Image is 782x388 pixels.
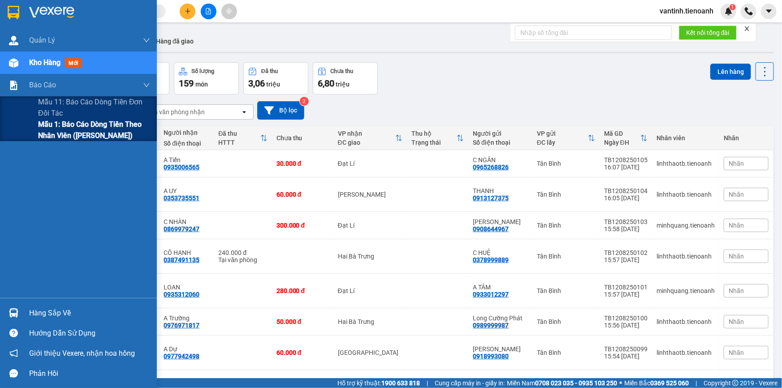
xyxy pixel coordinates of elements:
[600,126,652,150] th: Toggle SortBy
[604,156,648,164] div: TB1208250105
[9,58,18,68] img: warehouse-icon
[277,191,329,198] div: 60.000 đ
[381,379,420,387] strong: 1900 633 818
[143,82,150,89] span: down
[164,353,199,360] div: 0977942498
[710,64,751,80] button: Lên hàng
[473,284,528,291] div: A TÂM
[657,349,715,356] div: linhthaotb.tienoanh
[604,315,648,322] div: TB1208250100
[338,349,402,356] div: [GEOGRAPHIC_DATA]
[604,187,648,194] div: TB1208250104
[29,367,150,380] div: Phản hồi
[473,291,509,298] div: 0933012297
[473,130,528,137] div: Người gửi
[29,327,150,340] div: Hướng dẫn sử dụng
[731,4,734,10] span: 1
[277,318,329,325] div: 50.000 đ
[164,218,209,225] div: C NHÀN
[243,62,308,95] button: Đã thu3,06 triệu
[164,194,199,202] div: 0353735551
[604,225,648,233] div: 15:58 [DATE]
[221,4,237,19] button: aim
[686,28,730,38] span: Kết nối tổng đài
[38,96,150,119] span: Mẫu 11: Báo cáo dòng tiền đơn đối tác
[333,126,407,150] th: Toggle SortBy
[679,26,737,40] button: Kết nối tổng đài
[729,160,744,167] span: Nhãn
[164,322,199,329] div: 0976971817
[604,194,648,202] div: 16:05 [DATE]
[261,68,278,74] div: Đã thu
[657,160,715,167] div: linhthaotb.tienoanh
[164,129,209,136] div: Người nhận
[164,345,209,353] div: A Dự
[218,249,267,256] div: 240.000 đ
[619,381,622,385] span: ⚪️
[218,256,267,263] div: Tại văn phòng
[336,81,350,88] span: triệu
[313,62,378,95] button: Chưa thu6,80 triệu
[9,36,18,45] img: warehouse-icon
[657,253,715,260] div: linhthaotb.tienoanh
[149,30,201,52] button: Hàng đã giao
[427,378,428,388] span: |
[729,287,744,294] span: Nhãn
[604,284,648,291] div: TB1208250101
[143,37,150,44] span: down
[337,378,420,388] span: Hỗ trợ kỹ thuật:
[537,139,588,146] div: ĐC lấy
[537,287,595,294] div: Tân Bình
[257,101,304,120] button: Bộ lọc
[164,225,199,233] div: 0869979247
[411,130,457,137] div: Thu hộ
[537,160,595,167] div: Tân Bình
[604,353,648,360] div: 15:54 [DATE]
[507,378,617,388] span: Miền Nam
[473,345,528,353] div: Cẩm Hồng
[473,164,509,171] div: 0965268826
[435,378,505,388] span: Cung cấp máy in - giấy in:
[338,222,402,229] div: Đạt Lí
[29,348,135,359] span: Giới thiệu Vexere, nhận hoa hồng
[604,256,648,263] div: 15:57 [DATE]
[729,253,744,260] span: Nhãn
[604,291,648,298] div: 15:57 [DATE]
[473,218,528,225] div: Thanh
[338,160,402,167] div: Đạt Lí
[180,4,195,19] button: plus
[338,287,402,294] div: Đạt Lí
[266,81,280,88] span: triệu
[9,308,18,318] img: warehouse-icon
[277,222,329,229] div: 300.000 đ
[729,191,744,198] span: Nhãn
[195,81,208,88] span: món
[650,379,689,387] strong: 0369 525 060
[164,164,199,171] div: 0935006565
[729,222,744,229] span: Nhãn
[185,8,191,14] span: plus
[29,34,55,46] span: Quản Lý
[300,97,309,106] sup: 2
[657,191,715,198] div: linhthaotb.tienoanh
[277,287,329,294] div: 280.000 đ
[473,194,509,202] div: 0913127375
[604,164,648,171] div: 16:07 [DATE]
[338,130,395,137] div: VP nhận
[338,318,402,325] div: Hai Bà Trưng
[473,353,509,360] div: 0918993080
[65,58,82,68] span: mới
[604,322,648,329] div: 15:56 [DATE]
[473,187,528,194] div: THANH
[29,58,60,67] span: Kho hàng
[338,191,402,198] div: [PERSON_NAME]
[214,126,272,150] th: Toggle SortBy
[164,291,199,298] div: 0935312060
[604,139,640,146] div: Ngày ĐH
[164,249,209,256] div: CÔ HẠNH
[604,249,648,256] div: TB1208250102
[744,26,750,32] span: close
[218,139,260,146] div: HTTT
[537,349,595,356] div: Tân Bình
[9,329,18,337] span: question-circle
